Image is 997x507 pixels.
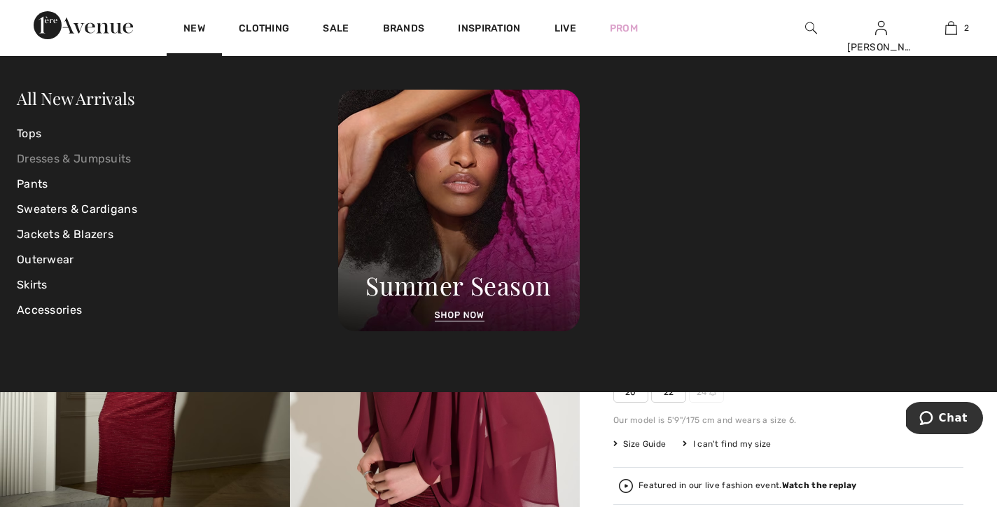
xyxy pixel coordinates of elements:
[875,20,887,36] img: My Info
[383,22,425,37] a: Brands
[17,172,338,197] a: Pants
[613,438,666,450] span: Size Guide
[17,272,338,298] a: Skirts
[945,20,957,36] img: My Bag
[782,480,857,490] strong: Watch the replay
[17,222,338,247] a: Jackets & Blazers
[17,197,338,222] a: Sweaters & Cardigans
[183,22,205,37] a: New
[610,21,638,36] a: Prom
[17,247,338,272] a: Outerwear
[683,438,771,450] div: I can't find my size
[651,382,686,403] span: 22
[689,382,724,403] span: 24
[613,414,963,426] div: Our model is 5'9"/175 cm and wears a size 6.
[239,22,289,37] a: Clothing
[338,203,580,216] a: Joseph Ribkoff New Arrivals
[555,21,576,36] a: Live
[847,40,916,55] div: [PERSON_NAME]
[17,298,338,323] a: Accessories
[17,121,338,146] a: Tops
[805,20,817,36] img: search the website
[875,21,887,34] a: Sign In
[619,479,633,493] img: Watch the replay
[458,22,520,37] span: Inspiration
[338,90,580,331] img: Joseph Ribkoff New Arrivals
[916,20,985,36] a: 2
[906,402,983,437] iframe: Opens a widget where you can chat to one of our agents
[613,382,648,403] span: 20
[964,22,969,34] span: 2
[17,146,338,172] a: Dresses & Jumpsuits
[17,87,134,109] a: All New Arrivals
[323,22,349,37] a: Sale
[639,481,856,490] div: Featured in our live fashion event.
[34,11,133,39] img: 1ère Avenue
